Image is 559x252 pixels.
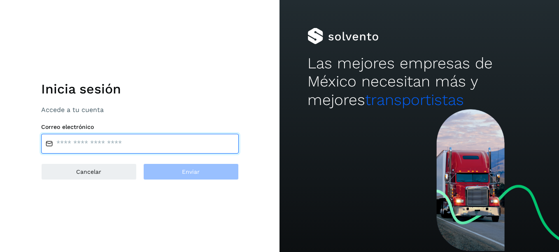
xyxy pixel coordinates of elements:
span: Cancelar [76,169,101,175]
span: Enviar [182,169,200,175]
h1: Inicia sesión [41,81,239,97]
span: transportistas [365,91,464,109]
button: Cancelar [41,163,137,180]
p: Accede a tu cuenta [41,106,239,114]
button: Enviar [143,163,239,180]
label: Correo electrónico [41,124,239,131]
h2: Las mejores empresas de México necesitan más y mejores [307,54,531,109]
